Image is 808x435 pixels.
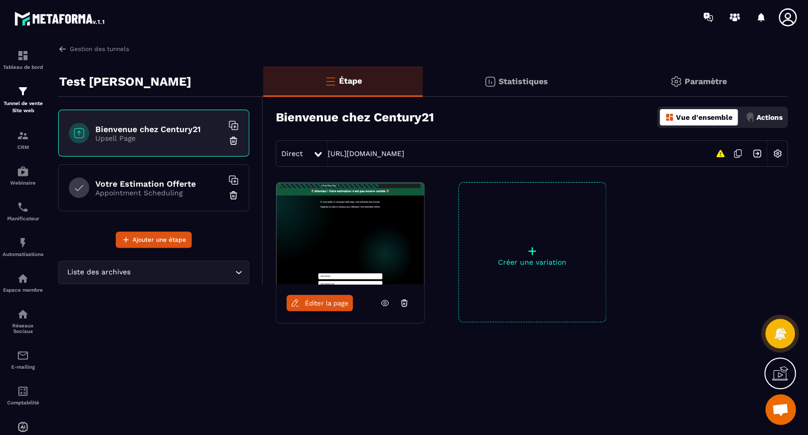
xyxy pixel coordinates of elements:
[17,421,29,433] img: automations
[59,71,191,92] p: Test [PERSON_NAME]
[3,364,43,370] p: E-mailing
[116,232,192,248] button: Ajouter une étape
[339,76,362,86] p: Étape
[3,64,43,70] p: Tableau de bord
[17,237,29,249] img: automations
[281,149,303,158] span: Direct
[17,130,29,142] img: formation
[3,216,43,221] p: Planificateur
[17,49,29,62] img: formation
[95,134,223,142] p: Upsell Page
[3,122,43,158] a: formationformationCRM
[499,76,548,86] p: Statistiques
[17,201,29,213] img: scheduler
[17,308,29,320] img: social-network
[17,85,29,97] img: formation
[3,300,43,342] a: social-networksocial-networkRéseaux Sociaux
[58,44,67,54] img: arrow
[3,377,43,413] a: accountantaccountantComptabilité
[3,342,43,377] a: emailemailE-mailing
[676,113,733,121] p: Vue d'ensemble
[665,113,674,122] img: dashboard-orange.40269519.svg
[3,400,43,405] p: Comptabilité
[484,75,496,88] img: stats.20deebd0.svg
[685,76,727,86] p: Paramètre
[3,229,43,265] a: automationsautomationsAutomatisations
[95,124,223,134] h6: Bienvenue chez Century21
[768,144,787,163] img: setting-w.858f3a88.svg
[670,75,682,88] img: setting-gr.5f69749f.svg
[3,180,43,186] p: Webinaire
[95,189,223,197] p: Appointment Scheduling
[14,9,106,28] img: logo
[17,272,29,285] img: automations
[3,158,43,193] a: automationsautomationsWebinaire
[286,295,353,311] a: Éditer la page
[459,258,606,266] p: Créer une variation
[3,144,43,150] p: CRM
[305,299,349,307] span: Éditer la page
[276,110,434,124] h3: Bienvenue chez Century21
[228,136,239,146] img: trash
[3,323,43,334] p: Réseaux Sociaux
[133,267,232,278] input: Search for option
[3,265,43,300] a: automationsautomationsEspace membre
[459,244,606,258] p: +
[3,100,43,114] p: Tunnel de vente Site web
[747,144,767,163] img: arrow-next.bcc2205e.svg
[324,75,336,87] img: bars-o.4a397970.svg
[58,261,249,284] div: Search for option
[3,193,43,229] a: schedulerschedulerPlanificateur
[276,183,424,285] img: image
[17,165,29,177] img: automations
[228,190,239,200] img: trash
[95,179,223,189] h6: Votre Estimation Offerte
[17,349,29,362] img: email
[17,385,29,397] img: accountant
[328,149,404,158] a: [URL][DOMAIN_NAME]
[3,42,43,78] a: formationformationTableau de bord
[757,113,783,121] p: Actions
[745,113,754,122] img: actions.d6e523a2.png
[3,78,43,122] a: formationformationTunnel de vente Site web
[133,235,186,245] span: Ajouter une étape
[765,394,796,425] div: Ouvrir le chat
[3,251,43,257] p: Automatisations
[3,287,43,293] p: Espace membre
[58,44,129,54] a: Gestion des tunnels
[65,267,133,278] span: Liste des archives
